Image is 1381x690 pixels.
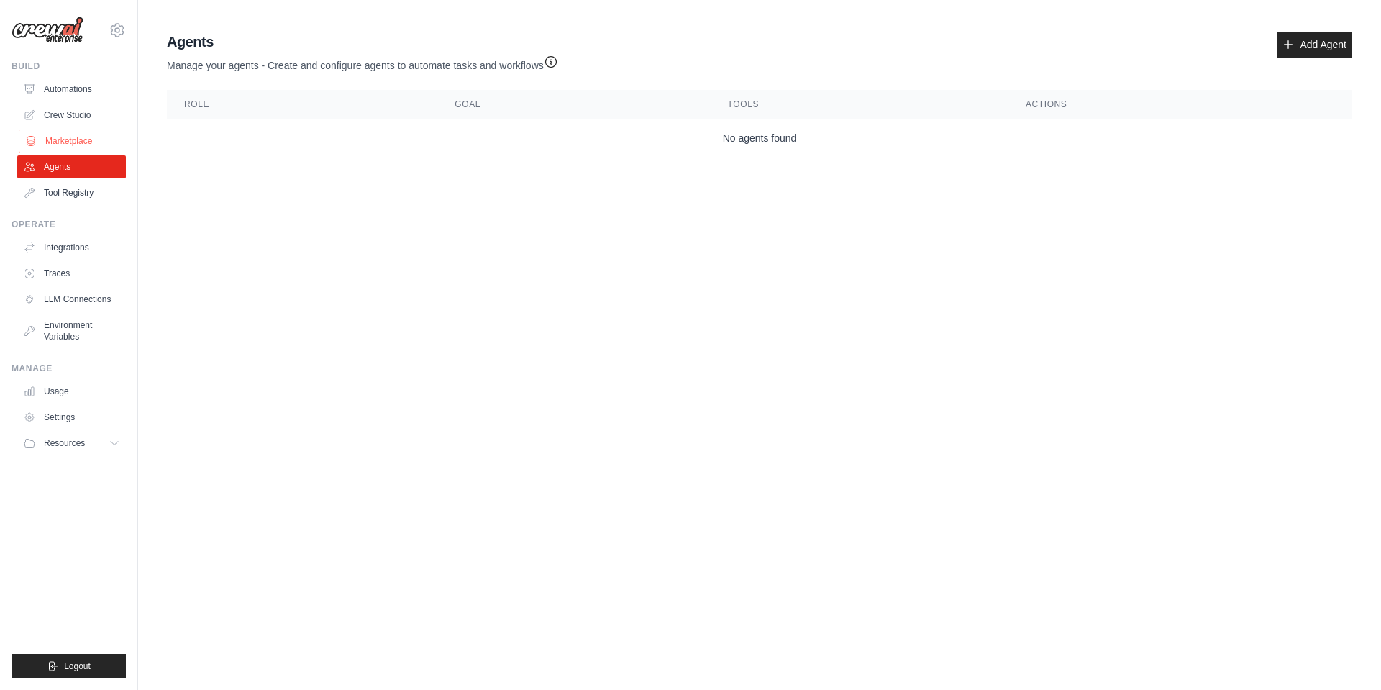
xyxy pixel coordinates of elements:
[167,119,1352,158] td: No agents found
[12,60,126,72] div: Build
[437,90,710,119] th: Goal
[17,432,126,455] button: Resources
[19,130,127,153] a: Marketplace
[167,90,437,119] th: Role
[17,406,126,429] a: Settings
[17,104,126,127] a: Crew Studio
[1277,32,1352,58] a: Add Agent
[12,17,83,44] img: Logo
[17,78,126,101] a: Automations
[17,236,126,259] a: Integrations
[17,288,126,311] a: LLM Connections
[17,262,126,285] a: Traces
[12,654,126,678] button: Logout
[167,52,558,73] p: Manage your agents - Create and configure agents to automate tasks and workflows
[12,219,126,230] div: Operate
[167,32,558,52] h2: Agents
[1008,90,1352,119] th: Actions
[17,155,126,178] a: Agents
[711,90,1008,119] th: Tools
[12,363,126,374] div: Manage
[17,380,126,403] a: Usage
[64,661,91,672] span: Logout
[17,314,126,348] a: Environment Variables
[17,181,126,204] a: Tool Registry
[44,437,85,449] span: Resources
